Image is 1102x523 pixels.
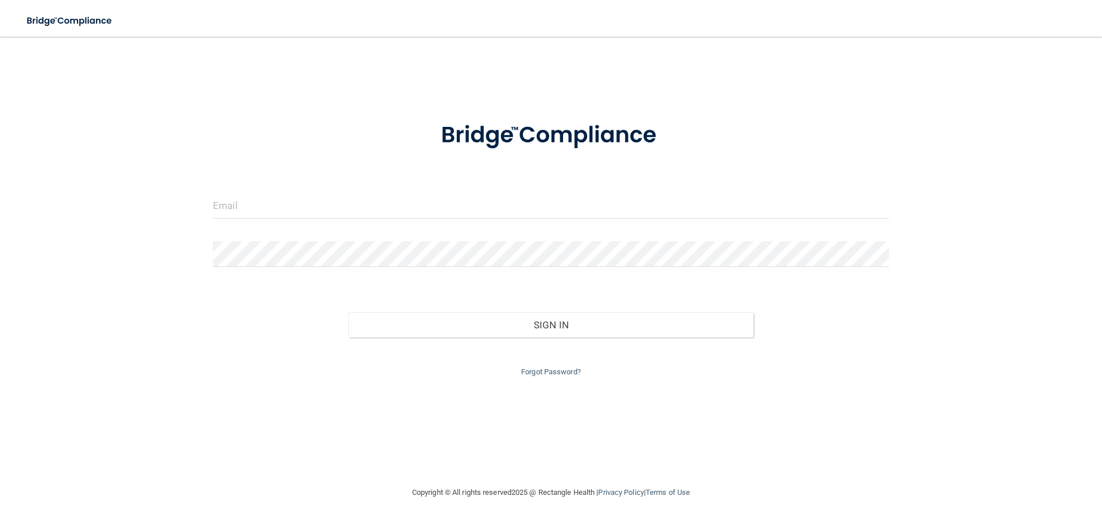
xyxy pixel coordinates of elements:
[17,9,123,33] img: bridge_compliance_login_screen.278c3ca4.svg
[646,488,690,497] a: Terms of Use
[213,193,889,219] input: Email
[521,367,581,376] a: Forgot Password?
[342,474,760,511] div: Copyright © All rights reserved 2025 @ Rectangle Health | |
[348,312,754,338] button: Sign In
[598,488,643,497] a: Privacy Policy
[417,106,685,165] img: bridge_compliance_login_screen.278c3ca4.svg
